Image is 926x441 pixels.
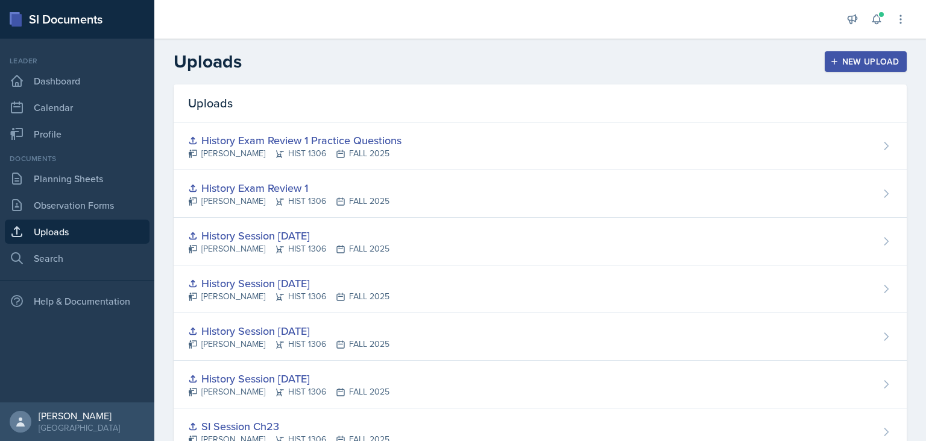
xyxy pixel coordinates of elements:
a: Observation Forms [5,193,150,217]
a: History Exam Review 1 Practice Questions [PERSON_NAME]HIST 1306FALL 2025 [174,122,907,170]
div: Leader [5,56,150,66]
div: New Upload [833,57,899,66]
div: [PERSON_NAME] [39,410,120,422]
a: History Exam Review 1 [PERSON_NAME]HIST 1306FALL 2025 [174,170,907,218]
h2: Uploads [174,51,242,72]
a: Profile [5,122,150,146]
div: [PERSON_NAME] HIST 1306 FALL 2025 [188,338,389,351]
div: [PERSON_NAME] HIST 1306 FALL 2025 [188,147,402,160]
div: [PERSON_NAME] HIST 1306 FALL 2025 [188,195,389,208]
a: Calendar [5,95,150,119]
div: [PERSON_NAME] HIST 1306 FALL 2025 [188,290,389,303]
div: SI Session Ch23 [188,418,389,434]
a: History Session [DATE] [PERSON_NAME]HIST 1306FALL 2025 [174,361,907,408]
a: Search [5,246,150,270]
div: History Exam Review 1 [188,180,389,196]
div: History Session [DATE] [188,323,389,339]
div: History Session [DATE] [188,370,389,387]
a: History Session [DATE] [PERSON_NAME]HIST 1306FALL 2025 [174,218,907,265]
div: [GEOGRAPHIC_DATA] [39,422,120,434]
a: History Session [DATE] [PERSON_NAME]HIST 1306FALL 2025 [174,265,907,313]
a: Dashboard [5,69,150,93]
div: Uploads [174,84,907,122]
a: Uploads [5,220,150,244]
a: History Session [DATE] [PERSON_NAME]HIST 1306FALL 2025 [174,313,907,361]
div: [PERSON_NAME] HIST 1306 FALL 2025 [188,385,389,398]
div: History Exam Review 1 Practice Questions [188,132,402,148]
div: History Session [DATE] [188,227,389,244]
div: History Session [DATE] [188,275,389,291]
div: Help & Documentation [5,289,150,313]
a: Planning Sheets [5,167,150,191]
div: Documents [5,153,150,164]
div: [PERSON_NAME] HIST 1306 FALL 2025 [188,243,389,255]
button: New Upload [825,51,907,72]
